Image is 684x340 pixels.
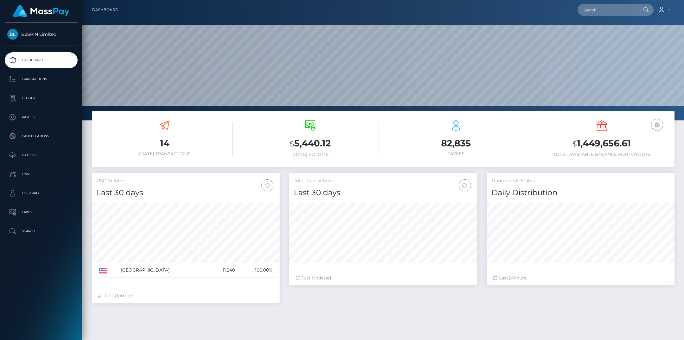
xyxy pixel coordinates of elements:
p: Search [7,227,75,236]
a: Dashboard [5,52,78,68]
small: $ [290,139,294,148]
h6: [DATE] Transactions [97,151,233,157]
a: Dashboard [92,3,118,16]
div: Last hours [493,275,668,281]
a: Ledger [5,90,78,106]
p: Cancellations [7,132,75,141]
small: $ [573,139,577,148]
p: Links [7,170,75,179]
h4: Last 30 days [97,187,275,198]
h6: Total Available Balance for Payouts [534,152,670,157]
h6: Payees [388,151,524,157]
p: Dashboard [7,55,75,65]
img: B2SPIN Limited [7,29,18,40]
h3: 82,835 [388,137,524,150]
a: Batches [5,147,78,163]
td: 100.00% [237,263,275,278]
span: B2SPIN Limited [5,31,78,37]
p: Batches [7,151,75,160]
span: 24 [508,275,514,281]
h3: 14 [97,137,233,150]
a: Payees [5,109,78,125]
h4: Daily Distribution [491,187,670,198]
h5: USD Volume [97,178,275,184]
h5: Transactions Status [491,178,670,184]
h4: Last 30 days [294,187,472,198]
a: Taxes [5,204,78,220]
img: US.png [99,268,107,273]
a: Cancellations [5,128,78,144]
a: Search [5,223,78,239]
p: Payees [7,112,75,122]
input: Search... [578,4,637,16]
img: MassPay Logo [13,5,69,17]
div: Just Updated [98,292,273,299]
td: [GEOGRAPHIC_DATA] [119,263,209,278]
p: Ledger [7,93,75,103]
p: User Profile [7,189,75,198]
a: Links [5,166,78,182]
h5: Total Transactions [294,178,472,184]
a: User Profile [5,185,78,201]
h3: 1,449,656.61 [534,137,670,150]
p: Transactions [7,74,75,84]
h6: [DATE] Volume [242,152,378,157]
a: Transactions [5,71,78,87]
h3: 5,440.12 [242,137,378,150]
td: 11,240 [209,263,237,278]
div: Just Updated [295,275,471,281]
p: Taxes [7,208,75,217]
